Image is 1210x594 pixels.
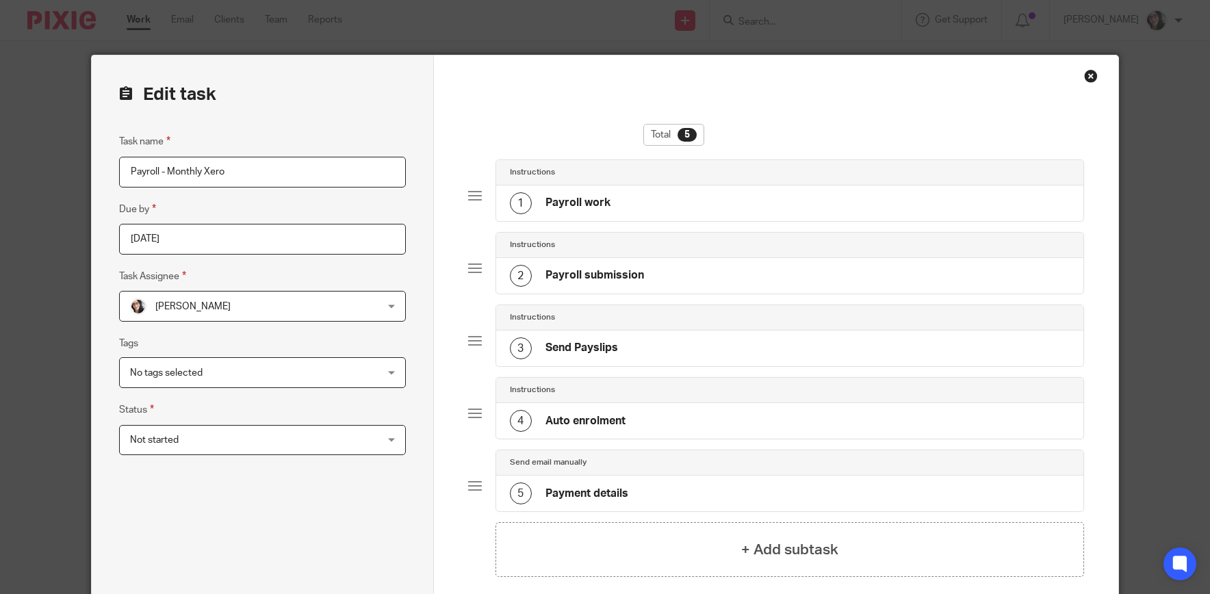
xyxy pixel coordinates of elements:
input: Pick a date [119,224,406,255]
h4: + Add subtask [741,539,838,560]
h4: Auto enrolment [545,414,626,428]
label: Status [119,402,154,417]
div: 4 [510,410,532,432]
h4: Payroll work [545,196,610,210]
span: Not started [130,435,179,445]
div: 2 [510,265,532,287]
h2: Edit task [119,83,406,106]
span: No tags selected [130,368,203,378]
div: 3 [510,337,532,359]
h4: Send Payslips [545,341,618,355]
div: Close this dialog window [1084,69,1098,83]
div: 1 [510,192,532,214]
img: me%20(1).jpg [130,298,146,315]
h4: Instructions [510,385,555,396]
h4: Payroll submission [545,268,644,283]
label: Tags [119,337,138,350]
h4: Instructions [510,240,555,250]
h4: Instructions [510,312,555,323]
h4: Send email manually [510,457,587,468]
div: 5 [678,128,697,142]
div: Total [643,124,704,146]
label: Task name [119,133,170,149]
span: [PERSON_NAME] [155,302,231,311]
h4: Instructions [510,167,555,178]
label: Due by [119,201,156,217]
div: 5 [510,482,532,504]
label: Task Assignee [119,268,186,284]
h4: Payment details [545,487,628,501]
